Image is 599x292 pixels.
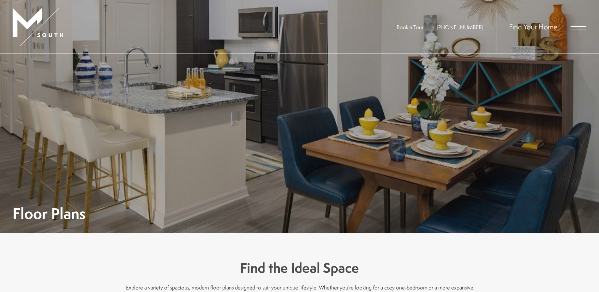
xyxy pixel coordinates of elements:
img: MSouth [13,8,63,46]
h1: Floor Plans [13,206,86,221]
span: [PHONE_NUMBER] [437,23,483,31]
a: Call Us at 813-570-8014 [437,23,483,31]
a: Book a Tour [397,23,423,31]
button: Open Menu [571,24,586,29]
a: Find Your Home [509,21,557,32]
h3: Find the Ideal Space [126,259,473,277]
